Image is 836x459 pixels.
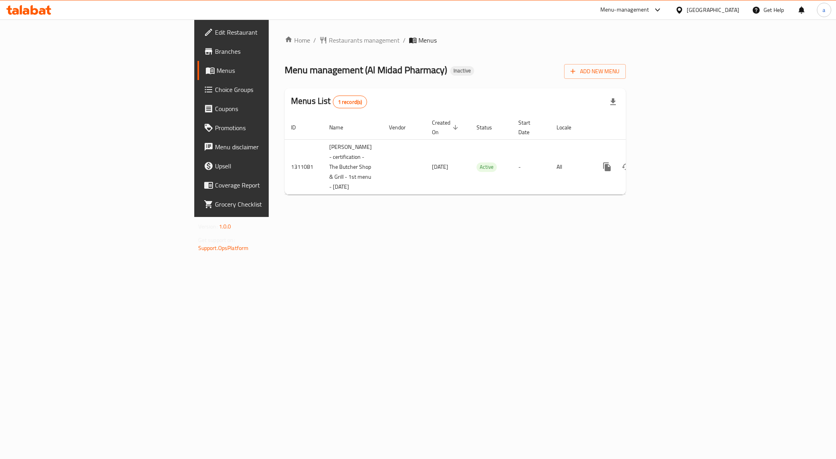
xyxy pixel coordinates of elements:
span: Choice Groups [215,85,328,94]
span: Menu management ( Al Midad Pharmacy ) [285,61,447,79]
div: Inactive [450,66,474,76]
span: Menus [418,35,437,45]
span: Menus [217,66,328,75]
span: Locale [557,123,582,132]
a: Menus [197,61,334,80]
span: Active [477,162,497,172]
span: ID [291,123,306,132]
div: [GEOGRAPHIC_DATA] [687,6,739,14]
span: Edit Restaurant [215,27,328,37]
a: Promotions [197,118,334,137]
button: Change Status [617,157,636,176]
span: Status [477,123,502,132]
a: Edit Restaurant [197,23,334,42]
a: Choice Groups [197,80,334,99]
span: Created On [432,118,461,137]
td: [PERSON_NAME] - certification - The Butcher Shop & Grill - 1st menu - [DATE] [323,139,383,194]
span: Version: [198,221,218,232]
div: Menu-management [600,5,649,15]
span: Inactive [450,67,474,74]
span: 1 record(s) [333,98,367,106]
span: Upsell [215,161,328,171]
span: Menu disclaimer [215,142,328,152]
span: Coverage Report [215,180,328,190]
a: Branches [197,42,334,61]
button: more [598,157,617,176]
td: - [512,139,550,194]
span: a [822,6,825,14]
h2: Menus List [291,95,367,108]
span: Grocery Checklist [215,199,328,209]
table: enhanced table [285,115,680,195]
span: Restaurants management [329,35,400,45]
nav: breadcrumb [285,35,626,45]
a: Support.OpsPlatform [198,243,249,253]
a: Coverage Report [197,176,334,195]
span: Branches [215,47,328,56]
th: Actions [591,115,680,140]
div: Total records count [333,96,367,108]
button: Add New Menu [564,64,626,79]
span: Vendor [389,123,416,132]
a: Restaurants management [319,35,400,45]
a: Grocery Checklist [197,195,334,214]
span: 1.0.0 [219,221,231,232]
a: Menu disclaimer [197,137,334,156]
a: Coupons [197,99,334,118]
span: [DATE] [432,162,448,172]
div: Export file [604,92,623,111]
span: Coupons [215,104,328,113]
span: Get support on: [198,235,235,245]
span: Start Date [518,118,541,137]
span: Name [329,123,354,132]
div: Active [477,162,497,172]
td: All [550,139,591,194]
span: Promotions [215,123,328,133]
a: Upsell [197,156,334,176]
li: / [403,35,406,45]
span: Add New Menu [570,66,619,76]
